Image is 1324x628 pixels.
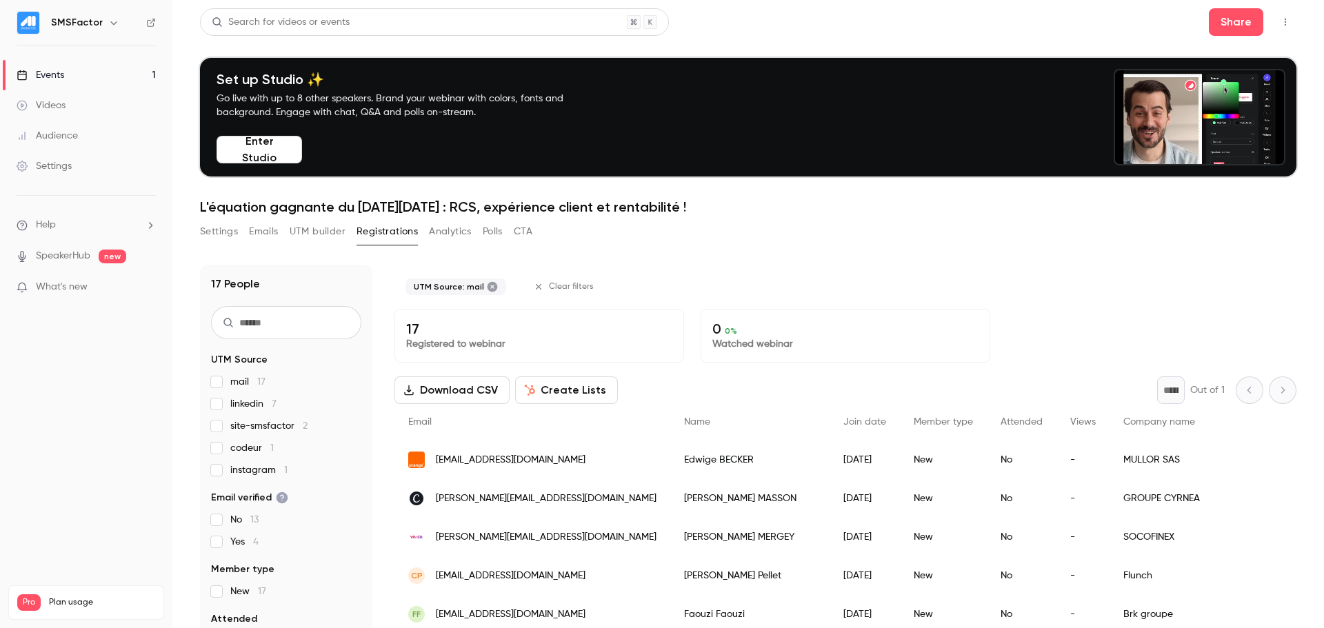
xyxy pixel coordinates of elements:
[217,136,302,163] button: Enter Studio
[36,280,88,294] span: What's new
[670,479,830,518] div: [PERSON_NAME] MASSON
[217,71,596,88] h4: Set up Studio ✨
[436,453,585,467] span: [EMAIL_ADDRESS][DOMAIN_NAME]
[436,569,585,583] span: [EMAIL_ADDRESS][DOMAIN_NAME]
[670,556,830,595] div: [PERSON_NAME] Pellet
[483,221,503,243] button: Polls
[408,534,425,540] img: va-co.fr
[49,597,155,608] span: Plan usage
[258,587,266,596] span: 17
[406,321,672,337] p: 17
[406,337,672,351] p: Registered to webinar
[1056,440,1110,479] div: -
[211,563,274,576] span: Member type
[900,518,987,556] div: New
[549,281,594,292] span: Clear filters
[230,419,308,433] span: site-smsfactor
[394,376,510,404] button: Download CSV
[1209,8,1263,36] button: Share
[1056,518,1110,556] div: -
[514,221,532,243] button: CTA
[17,594,41,611] span: Pro
[830,518,900,556] div: [DATE]
[1190,383,1225,397] p: Out of 1
[230,513,259,527] span: No
[230,397,277,411] span: linkedin
[211,612,257,626] span: Attended
[414,281,484,292] span: UTM Source: mail
[211,276,260,292] h1: 17 People
[253,537,259,547] span: 4
[230,441,274,455] span: codeur
[230,463,288,477] span: instagram
[17,99,66,112] div: Videos
[17,68,64,82] div: Events
[725,326,737,336] span: 0 %
[1110,556,1295,595] div: Flunch
[712,321,979,337] p: 0
[436,492,656,506] span: [PERSON_NAME][EMAIL_ADDRESS][DOMAIN_NAME]
[914,417,973,427] span: Member type
[487,281,498,292] button: Remove "mail" from selected "UTM Source" filter
[528,276,602,298] button: Clear filters
[217,92,596,119] p: Go live with up to 8 other speakers. Brand your webinar with colors, fonts and background. Engage...
[36,218,56,232] span: Help
[436,530,656,545] span: [PERSON_NAME][EMAIL_ADDRESS][DOMAIN_NAME]
[670,518,830,556] div: [PERSON_NAME] MERGEY
[1056,479,1110,518] div: -
[17,12,39,34] img: SMSFactor
[830,556,900,595] div: [DATE]
[684,417,710,427] span: Name
[515,376,618,404] button: Create Lists
[211,491,288,505] span: Email verified
[830,440,900,479] div: [DATE]
[211,353,268,367] span: UTM Source
[408,452,425,468] img: orange.fr
[17,129,78,143] div: Audience
[987,479,1056,518] div: No
[1123,417,1195,427] span: Company name
[230,585,266,598] span: New
[17,218,156,232] li: help-dropdown-opener
[249,221,278,243] button: Emails
[900,440,987,479] div: New
[987,440,1056,479] div: No
[1110,440,1295,479] div: MULLOR SAS
[412,608,421,620] span: FF
[99,250,126,263] span: new
[200,199,1296,215] h1: L'équation gagnante du [DATE][DATE] : RCS, expérience client et rentabilité !
[987,518,1056,556] div: No
[900,479,987,518] div: New
[284,465,288,475] span: 1
[1001,417,1043,427] span: Attended
[36,249,90,263] a: SpeakerHub
[212,15,350,30] div: Search for videos or events
[408,490,425,507] img: cyrnea.com
[200,221,238,243] button: Settings
[250,515,259,525] span: 13
[843,417,886,427] span: Join date
[1056,556,1110,595] div: -
[357,221,418,243] button: Registrations
[51,16,103,30] h6: SMSFactor
[900,556,987,595] div: New
[257,377,265,387] span: 17
[17,159,72,173] div: Settings
[436,607,585,622] span: [EMAIL_ADDRESS][DOMAIN_NAME]
[290,221,345,243] button: UTM builder
[429,221,472,243] button: Analytics
[230,535,259,549] span: Yes
[303,421,308,431] span: 2
[1110,479,1295,518] div: GROUPE CYRNEA
[1110,518,1295,556] div: SOCOFINEX
[1070,417,1096,427] span: Views
[230,375,265,389] span: mail
[270,443,274,453] span: 1
[272,399,277,409] span: 7
[712,337,979,351] p: Watched webinar
[987,556,1056,595] div: No
[670,440,830,479] div: Edwige BECKER
[139,281,156,294] iframe: Noticeable Trigger
[408,417,432,427] span: Email
[411,569,423,582] span: CP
